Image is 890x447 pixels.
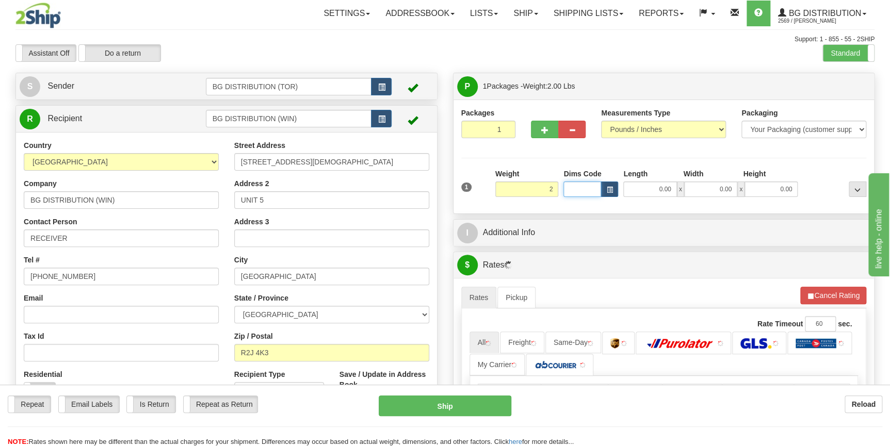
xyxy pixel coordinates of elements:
[24,331,44,341] label: Tax Id
[457,76,871,97] a: P 1Packages -Weight:2.00 Lbs
[461,108,495,118] label: Packages
[378,1,462,26] a: Addressbook
[741,108,778,118] label: Packaging
[851,400,876,408] b: Reload
[462,1,506,26] a: Lists
[486,341,491,346] img: tiny_red.gif
[546,1,631,26] a: Shipping lists
[563,169,601,179] label: Dims Code
[800,287,866,304] button: Cancel Rating
[234,140,285,151] label: Street Address
[778,16,855,26] span: 2569 / [PERSON_NAME]
[127,396,175,412] label: Is Return
[722,384,794,404] th: Delivery
[737,181,745,197] span: x
[8,438,28,445] span: NOTE:
[461,287,497,308] a: Rates
[20,108,185,129] a: R Recipient
[234,178,269,189] label: Address 2
[757,319,803,329] label: Rate Timeout
[20,76,206,97] a: S Sender
[677,181,684,197] span: x
[740,338,771,349] img: GLS Canada
[47,114,82,123] span: Recipient
[483,76,575,96] span: Packages -
[470,354,525,375] a: My Carrier
[662,384,722,404] th: Your $
[457,255,478,275] span: $
[631,1,691,26] a: Reports
[379,395,511,416] button: Ship
[845,395,882,413] button: Reload
[15,3,61,28] img: logo2569.jpg
[79,45,160,61] label: Do a return
[838,319,852,329] label: sec.
[47,81,74,90] span: Sender
[461,183,472,192] span: 1
[206,78,372,95] input: Sender Id
[470,332,499,353] a: All
[838,341,844,346] img: tiny_red.gif
[547,82,561,90] span: 2.00
[24,140,52,151] label: Country
[773,341,778,346] img: tiny_red.gif
[545,332,601,353] a: Same-Day
[531,341,536,346] img: tiny_red.gif
[457,255,871,276] a: $Rates
[234,293,288,303] label: State / Province
[16,45,76,61] label: Assistant Off
[24,293,43,303] label: Email
[234,153,429,171] input: Enter a location
[500,332,544,353] a: Freight
[541,384,608,404] th: Service
[234,369,285,379] label: Recipient Type
[234,331,273,341] label: Zip / Postal
[683,169,703,179] label: Width
[866,171,889,276] iframe: chat widget
[234,217,269,227] label: Address 3
[786,9,861,18] span: BG Distribution
[623,169,648,179] label: Length
[457,222,871,243] a: IAdditional Info
[610,338,619,349] img: UPS
[506,1,545,26] a: Ship
[206,110,372,127] input: Recipient Id
[588,341,593,346] img: tiny_red.gif
[823,45,874,61] label: Standard
[24,255,40,265] label: Tel #
[234,255,248,265] label: City
[20,76,40,97] span: S
[24,383,55,399] label: No
[743,169,766,179] label: Height
[796,338,836,349] img: Canada Post
[563,82,575,90] span: Lbs
[20,109,40,129] span: R
[24,369,62,379] label: Residential
[478,384,541,404] th: Carrier
[339,369,429,390] label: Save / Update in Address Book
[184,396,257,412] label: Repeat as Return
[718,341,723,346] img: tiny_red.gif
[523,82,575,90] span: Weight:
[495,169,519,179] label: Weight
[601,108,670,118] label: Measurements Type
[608,384,662,404] th: List $
[8,6,95,19] div: live help - online
[509,438,522,445] a: here
[621,341,626,346] img: tiny_red.gif
[770,1,874,26] a: BG Distribution 2569 / [PERSON_NAME]
[457,76,478,97] span: P
[511,362,516,368] img: tiny_red.gif
[644,338,716,349] img: Purolator
[504,261,512,269] img: Progress.gif
[8,396,51,412] label: Repeat
[316,1,378,26] a: Settings
[24,217,77,227] label: Contact Person
[457,223,478,243] span: I
[849,181,866,197] div: ...
[15,35,875,44] div: Support: 1 - 855 - 55 - 2SHIP
[580,362,585,368] img: tiny_red.gif
[59,396,119,412] label: Email Labels
[497,287,536,308] a: Pickup
[483,82,487,90] span: 1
